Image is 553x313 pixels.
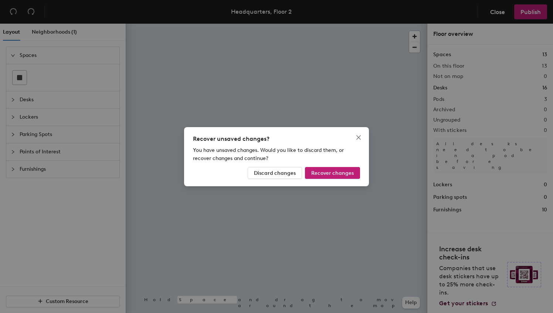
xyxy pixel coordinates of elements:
[248,167,302,179] button: Discard changes
[193,147,344,161] span: You have unsaved changes. Would you like to discard them, or recover changes and continue?
[254,170,296,176] span: Discard changes
[356,135,362,140] span: close
[193,135,360,143] div: Recover unsaved changes?
[353,132,364,143] button: Close
[353,135,364,140] span: Close
[305,167,360,179] button: Recover changes
[311,170,354,176] span: Recover changes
